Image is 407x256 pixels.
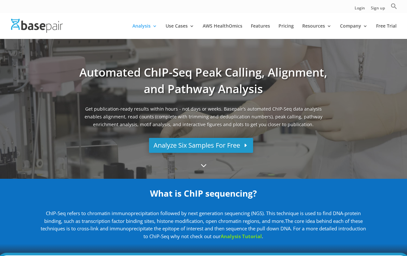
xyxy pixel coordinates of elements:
a: Resources [302,24,332,39]
a: Pricing [278,24,294,39]
a: Features [251,24,270,39]
span: 3 [198,159,209,171]
a: AWS HealthOmics [203,24,242,39]
span: Get publication-ready results within hours - not days or weeks. Basepair’s automated ChIP-Seq dat... [76,105,330,131]
iframe: Drift Widget Chat Controller [282,209,399,248]
img: Basepair [11,19,63,33]
a: Login [355,6,365,13]
a: Analysis [132,24,157,39]
p: . For a more detailed introduction to ChiP-Seq why not check out our . [41,210,366,240]
a: Company [340,24,368,39]
svg: Search [391,3,397,9]
a: Sign up [371,6,385,13]
a: Analysis Tutorial [221,233,262,239]
h1: Automated ChIP-Seq Peak Calling, Alignment, and Pathway Analysis [76,64,330,105]
a: Free Trial [376,24,397,39]
a: Use Cases [166,24,194,39]
a: 3 [198,159,209,172]
strong: What is ChIP sequencing? [150,188,257,199]
a: Analyze Six Samples For Free [149,138,253,153]
a: Search Icon Link [391,3,397,13]
span: ChIP-Seq refers to chromatin immunoprecipitation followed by next generation sequencing (NGS). Th... [44,210,361,224]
